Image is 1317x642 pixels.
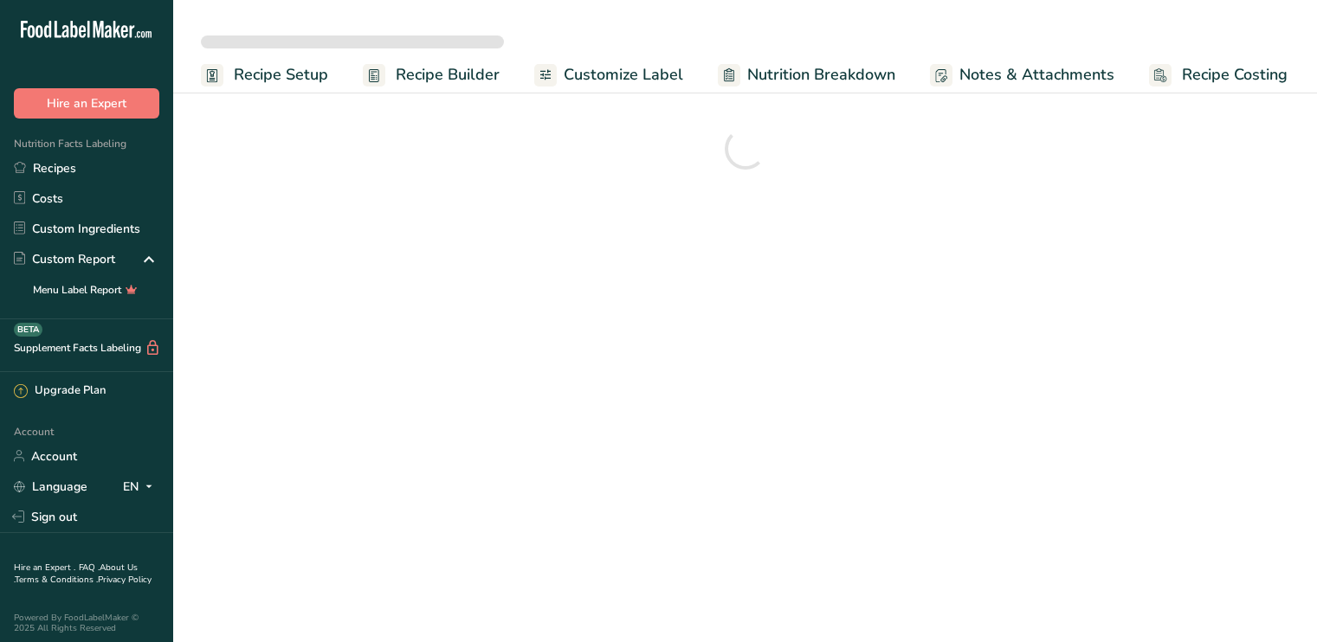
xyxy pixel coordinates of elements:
a: Notes & Attachments [930,55,1114,94]
span: Recipe Setup [234,63,328,87]
span: Recipe Costing [1182,63,1288,87]
a: Nutrition Breakdown [718,55,895,94]
a: Customize Label [534,55,683,94]
div: Custom Report [14,250,115,268]
a: Language [14,472,87,502]
a: Hire an Expert . [14,562,75,574]
span: Notes & Attachments [959,63,1114,87]
a: FAQ . [79,562,100,574]
div: Powered By FoodLabelMaker © 2025 All Rights Reserved [14,613,159,633]
a: Recipe Setup [201,55,328,94]
span: Nutrition Breakdown [747,63,895,87]
a: About Us . [14,562,138,586]
div: BETA [14,323,42,337]
button: Hire an Expert [14,88,159,119]
div: EN [123,476,159,497]
a: Privacy Policy [98,574,152,586]
a: Recipe Builder [363,55,500,94]
span: Customize Label [564,63,683,87]
a: Terms & Conditions . [15,574,98,586]
a: Recipe Costing [1149,55,1288,94]
div: Upgrade Plan [14,382,106,400]
span: Recipe Builder [396,63,500,87]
